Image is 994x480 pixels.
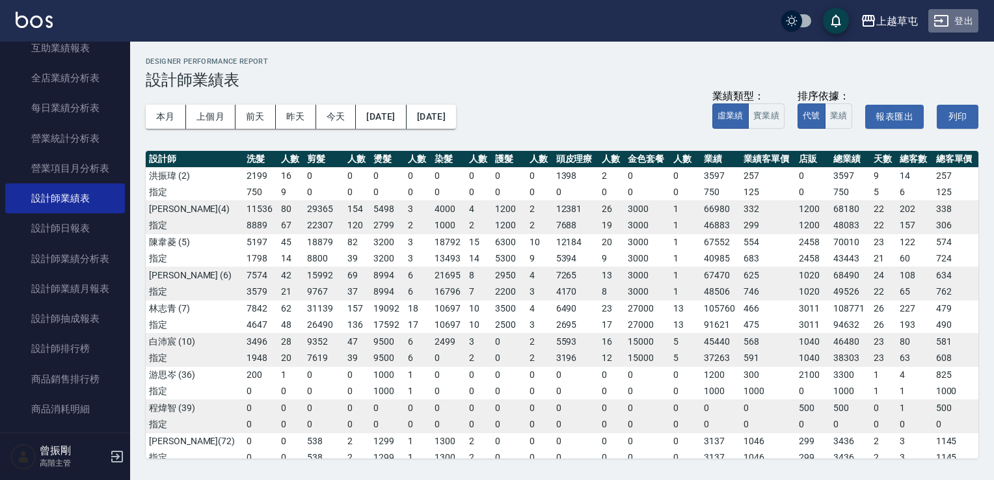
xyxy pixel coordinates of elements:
th: 人數 [466,151,492,168]
td: 10697 [431,300,466,317]
td: 475 [740,317,796,334]
td: 105760 [701,300,741,317]
button: 上個月 [186,105,235,129]
td: 2 [598,167,625,184]
td: 0 [405,167,431,184]
td: 67470 [701,267,741,284]
td: 332 [740,200,796,217]
td: 1 [670,267,701,284]
td: 指定 [146,184,243,201]
td: 5197 [243,233,278,250]
div: 上越草屯 [876,13,918,29]
td: 257 [740,167,796,184]
td: 3579 [243,284,278,300]
td: 466 [740,300,796,317]
td: 0 [625,167,670,184]
td: 338 [933,200,978,217]
td: 2950 [492,267,526,284]
td: 12381 [553,200,598,217]
td: 154 [344,200,370,217]
td: 157 [344,300,370,317]
button: 登出 [928,9,978,33]
td: 20 [598,233,625,250]
td: 2458 [796,250,830,267]
button: 今天 [316,105,356,129]
td: 3000 [625,233,670,250]
td: 125 [740,184,796,201]
a: 商品消耗明細 [5,394,125,424]
td: 750 [701,184,741,201]
td: 16 [598,333,625,350]
td: 林志青 (7) [146,300,243,317]
td: 3500 [492,300,526,317]
td: 68490 [830,267,870,284]
td: 750 [243,184,278,201]
td: 指定 [146,284,243,300]
h5: 曾振剛 [40,444,106,457]
a: 設計師業績表 [5,183,125,213]
button: 虛業績 [712,103,749,129]
a: 商品銷售排行榜 [5,364,125,394]
th: 業績 [701,151,741,168]
td: 26490 [304,317,344,334]
td: 3597 [701,167,741,184]
td: 15000 [625,333,670,350]
td: 19 [598,217,625,234]
td: 28 [278,333,304,350]
td: 68180 [830,200,870,217]
td: 13 [598,267,625,284]
td: 66980 [701,200,741,217]
td: 0 [553,184,598,201]
td: 6 [896,184,932,201]
td: 62 [278,300,304,317]
td: 0 [670,167,701,184]
td: 1020 [796,284,830,300]
td: 15992 [304,267,344,284]
th: 天數 [870,151,896,168]
td: 21 [870,250,896,267]
td: 22 [870,217,896,234]
td: 陳韋菱 (5) [146,233,243,250]
td: 7265 [553,267,598,284]
td: 6 [405,333,431,350]
td: 48 [278,317,304,334]
td: 6490 [553,300,598,317]
td: 2 [405,217,431,234]
td: 1 [670,250,701,267]
td: [PERSON_NAME] (6) [146,267,243,284]
th: 總客單價 [933,151,978,168]
td: 2799 [370,217,405,234]
td: 21 [278,284,304,300]
th: 總客數 [896,151,932,168]
td: 27000 [625,300,670,317]
td: 70010 [830,233,870,250]
th: 總業績 [830,151,870,168]
td: 9352 [304,333,344,350]
th: 設計師 [146,151,243,168]
td: 45 [278,233,304,250]
td: 157 [896,217,932,234]
td: 2500 [492,317,526,334]
img: Logo [16,12,53,28]
td: 18792 [431,233,466,250]
td: 17 [598,317,625,334]
td: 6300 [492,233,526,250]
td: 4 [466,200,492,217]
td: 7574 [243,267,278,284]
td: 7 [466,284,492,300]
td: 指定 [146,217,243,234]
td: 22 [870,200,896,217]
td: 0 [370,184,405,201]
td: 21695 [431,267,466,284]
td: 5593 [553,333,598,350]
td: 19092 [370,300,405,317]
button: 代號 [798,103,826,129]
td: 22 [870,284,896,300]
td: 1200 [492,200,526,217]
button: 上越草屯 [855,8,923,34]
td: 634 [933,267,978,284]
td: 6 [405,284,431,300]
td: 1 [670,217,701,234]
a: 設計師業績月報表 [5,274,125,304]
a: 商品進銷貨報表 [5,424,125,454]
